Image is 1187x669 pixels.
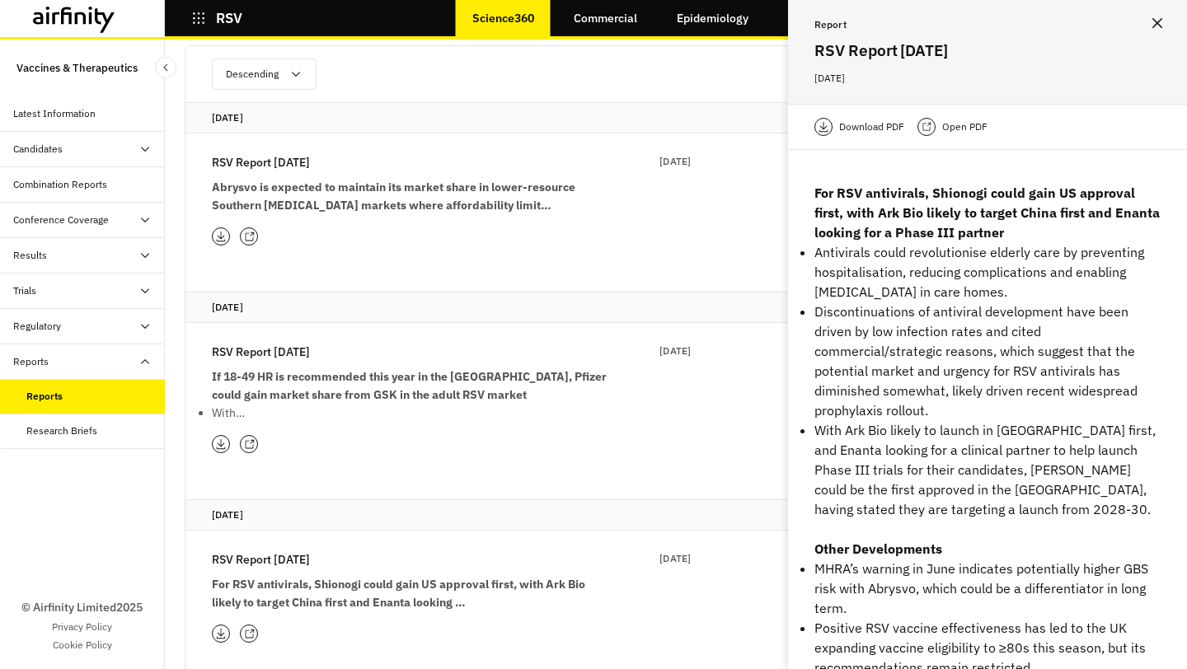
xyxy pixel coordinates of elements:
button: Descending [212,58,317,90]
p: RSV [216,11,242,26]
p: Discontinuations of antiviral development have been driven by low infection rates and cited comme... [814,302,1161,420]
strong: For RSV antivirals, Shionogi could gain US approval first, with Ark Bio likely to target China fi... [212,577,585,610]
button: RSV [191,4,242,32]
p: © Airfinity Limited 2025 [21,599,143,616]
h2: RSV Report [DATE] [814,38,1161,63]
p: [DATE] [659,550,691,567]
p: Antivirals could revolutionise elderly care by preventing hospitalisation, reducing complications... [814,242,1161,302]
div: Regulatory [13,319,61,334]
strong: Abrysvo is expected to maintain its market share in lower-resource Southern [MEDICAL_DATA] market... [212,180,575,213]
div: Latest Information [13,106,96,121]
div: Research Briefs [26,423,97,438]
p: Open PDF [942,119,988,135]
p: RSV Report [DATE] [212,153,310,171]
p: [DATE] [659,153,691,170]
div: Results [13,248,47,263]
p: Download PDF [839,119,904,135]
p: RSV Report [DATE] [212,550,310,568]
p: With… [212,404,608,422]
p: Science360 [472,12,534,25]
p: Vaccines & Therapeutics [16,53,138,83]
div: Candidates [13,142,63,157]
strong: If 18-49 HR is recommended this year in the [GEOGRAPHIC_DATA], Pfizer could gain market share fro... [212,369,607,402]
p: With Ark Bio likely to launch in [GEOGRAPHIC_DATA] first, and Enanta looking for a clinical partn... [814,420,1161,519]
button: Close Sidebar [155,57,176,78]
strong: For RSV antivirals, Shionogi could gain US approval first, with Ark Bio likely to target China fi... [814,185,1160,241]
strong: Other Developments [814,540,942,557]
div: Reports [26,389,63,404]
p: [DATE] [814,69,1161,87]
div: Reports [13,354,49,369]
div: Trials [13,283,36,298]
div: Combination Reports [13,177,107,192]
p: RSV Report [DATE] [212,343,310,361]
a: Cookie Policy [53,638,112,653]
a: Privacy Policy [52,620,112,634]
p: [DATE] [659,343,691,359]
p: [DATE] [212,507,1140,523]
p: [DATE] [212,299,1140,316]
div: Conference Coverage [13,213,109,227]
li: MHRA’s warning in June indicates potentially higher GBS risk with Abrysvo, which could be a diffe... [814,559,1161,618]
p: [DATE] [212,110,1140,126]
